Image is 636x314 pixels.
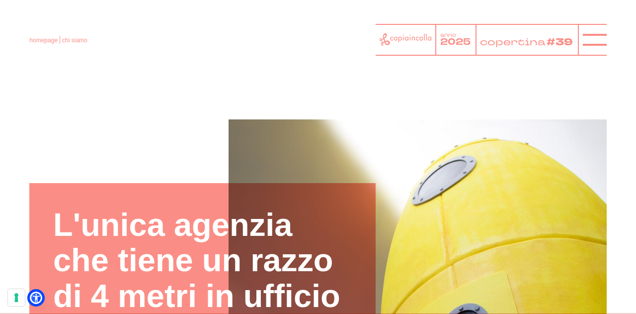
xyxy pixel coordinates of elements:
span: chi siamo [62,37,87,44]
tspan: 2025 [440,36,471,48]
a: homepage [29,37,58,44]
button: Le tue preferenze relative al consenso per le tecnologie di tracciamento [8,289,25,306]
tspan: #39 [547,35,573,49]
tspan: anno [440,32,456,38]
h1: L'unica agenzia che tiene un razzo di 4 metri in ufficio [53,207,352,314]
tspan: copertina [480,35,546,48]
a: Open Accessibility Menu [30,292,42,304]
